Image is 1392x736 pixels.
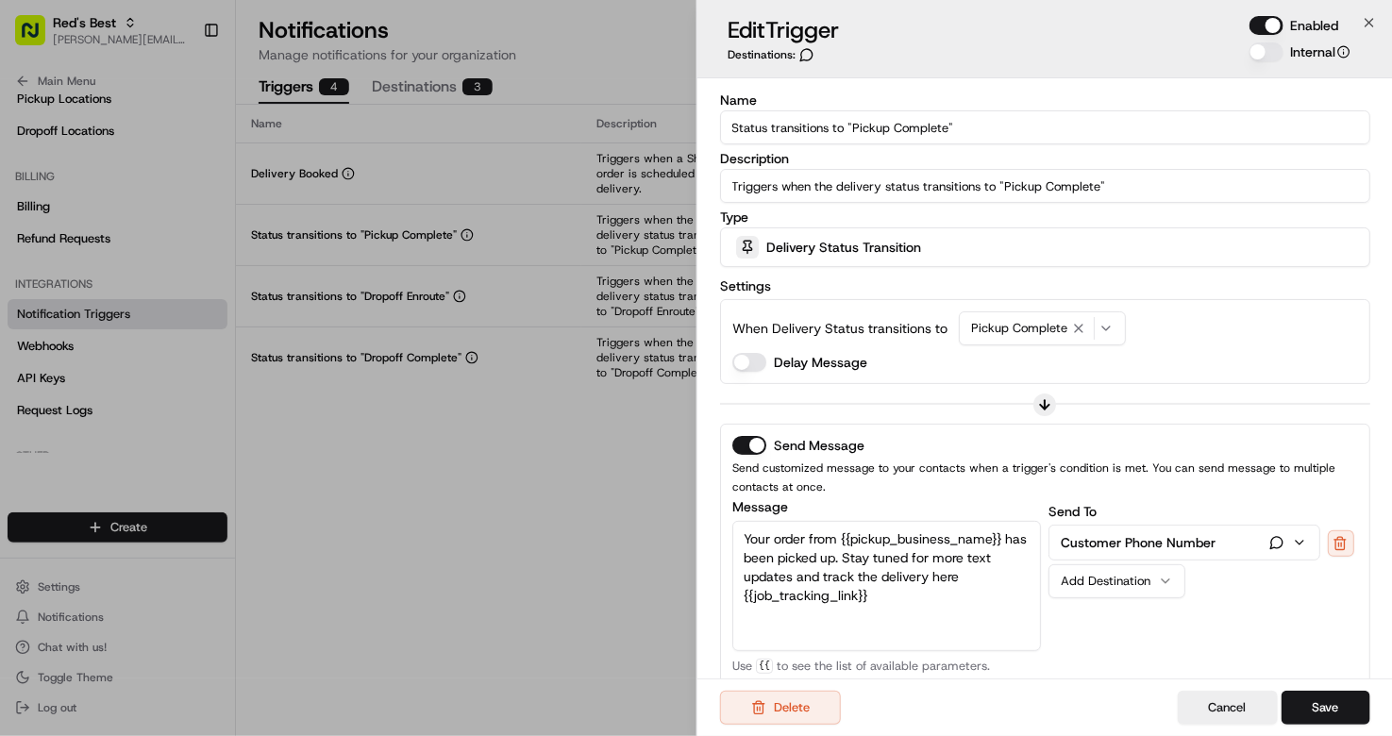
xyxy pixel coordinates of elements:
[732,500,1041,513] label: Message
[728,15,839,45] h3: Edit Trigger
[64,180,310,199] div: Start new chat
[64,199,239,214] div: We're available if you need us!
[720,691,841,725] button: Delete
[19,75,344,106] p: Welcome 👋
[1061,533,1216,552] p: Customer Phone Number
[321,186,344,209] button: Start new chat
[732,521,1041,651] textarea: Your order from {{pickup_business_name}} has been picked up. Stay tuned for more text updates and...
[49,122,311,142] input: Clear
[720,93,1370,107] label: Name
[720,110,1370,144] input: Enter trigger name
[971,320,1067,337] span: Pickup Complete
[728,47,839,62] div: Destinations:
[766,238,921,257] span: Delivery Status Transition
[1048,503,1097,520] label: Send To
[19,180,53,214] img: 1736555255976-a54dd68f-1ca7-489b-9aae-adbdc363a1c4
[1290,16,1338,35] label: Enabled
[19,19,57,57] img: Nash
[1337,45,1350,59] button: Internal
[720,277,771,294] label: Settings
[19,276,34,291] div: 📗
[720,169,1370,203] input: Enter trigger description
[732,459,1358,496] p: Send customized message to your contacts when a trigger's condition is met. You can send message ...
[1281,691,1369,725] button: Save
[38,274,144,293] span: Knowledge Base
[720,227,1370,267] button: Delivery Status Transition
[1049,526,1318,560] button: Customer Phone Number
[732,659,1041,674] p: Use to see the list of available parameters.
[774,439,864,452] label: Send Message
[1290,42,1350,61] label: Internal
[1177,691,1277,725] button: Cancel
[720,210,1370,224] label: Type
[159,276,175,291] div: 💻
[1061,573,1158,590] div: Add Destination
[188,320,228,334] span: Pylon
[732,319,948,338] p: When Delivery Status transitions to
[11,266,152,300] a: 📗Knowledge Base
[133,319,228,334] a: Powered byPylon
[959,311,1126,345] button: Pickup Complete
[774,353,867,372] label: Delay Message
[152,266,310,300] a: 💻API Documentation
[178,274,303,293] span: API Documentation
[720,152,1370,165] label: Description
